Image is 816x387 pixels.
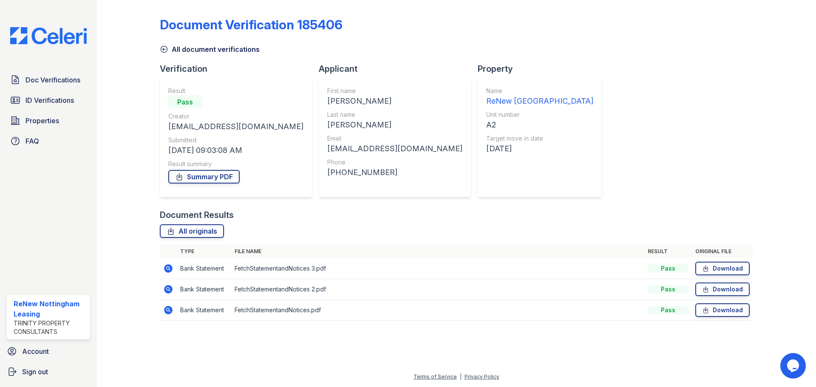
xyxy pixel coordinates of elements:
[460,373,462,380] div: |
[7,133,90,150] a: FAQ
[177,300,231,321] td: Bank Statement
[231,258,644,279] td: FetchStatementandNotices 3.pdf
[14,299,87,319] div: ReNew Nottingham Leasing
[327,158,462,167] div: Phone
[3,27,93,44] img: CE_Logo_Blue-a8612792a0a2168367f1c8372b55b34899dd931a85d93a1a3d3e32e68fde9ad4.png
[648,264,688,273] div: Pass
[160,63,319,75] div: Verification
[25,95,74,105] span: ID Verifications
[414,373,457,380] a: Terms of Service
[644,245,692,258] th: Result
[3,343,93,360] a: Account
[486,119,593,131] div: A2
[177,245,231,258] th: Type
[486,134,593,143] div: Target move in date
[486,110,593,119] div: Unit number
[160,209,234,221] div: Document Results
[22,346,49,356] span: Account
[231,279,644,300] td: FetchStatementandNotices 2.pdf
[327,119,462,131] div: [PERSON_NAME]
[7,71,90,88] a: Doc Verifications
[168,144,303,156] div: [DATE] 09:03:08 AM
[486,87,593,107] a: Name ReNew [GEOGRAPHIC_DATA]
[327,95,462,107] div: [PERSON_NAME]
[168,136,303,144] div: Submitted
[160,44,260,54] a: All document verifications
[695,262,750,275] a: Download
[25,136,39,146] span: FAQ
[22,367,48,377] span: Sign out
[3,363,93,380] a: Sign out
[14,319,87,336] div: Trinity Property Consultants
[327,167,462,178] div: [PHONE_NUMBER]
[486,95,593,107] div: ReNew [GEOGRAPHIC_DATA]
[327,87,462,95] div: First name
[692,245,753,258] th: Original file
[168,87,303,95] div: Result
[168,95,202,109] div: Pass
[168,170,240,184] a: Summary PDF
[327,143,462,155] div: [EMAIL_ADDRESS][DOMAIN_NAME]
[177,258,231,279] td: Bank Statement
[695,282,750,296] a: Download
[327,134,462,143] div: Email
[231,245,644,258] th: File name
[695,303,750,317] a: Download
[168,160,303,168] div: Result summary
[648,285,688,294] div: Pass
[160,17,343,32] div: Document Verification 185406
[7,92,90,109] a: ID Verifications
[168,112,303,121] div: Creator
[486,87,593,95] div: Name
[25,116,59,126] span: Properties
[177,279,231,300] td: Bank Statement
[327,110,462,119] div: Last name
[465,373,499,380] a: Privacy Policy
[486,143,593,155] div: [DATE]
[780,353,807,379] iframe: chat widget
[231,300,644,321] td: FetchStatementandNotices.pdf
[478,63,609,75] div: Property
[160,224,224,238] a: All originals
[25,75,80,85] span: Doc Verifications
[319,63,478,75] div: Applicant
[648,306,688,314] div: Pass
[7,112,90,129] a: Properties
[168,121,303,133] div: [EMAIL_ADDRESS][DOMAIN_NAME]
